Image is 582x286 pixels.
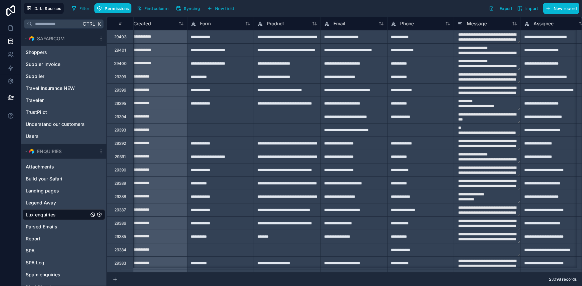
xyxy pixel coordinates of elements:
[23,131,105,142] div: Users
[26,163,54,170] span: Attachments
[82,20,96,28] span: Ctrl
[115,154,126,159] div: 29391
[114,74,126,80] div: 29399
[487,3,515,14] button: Export
[114,261,126,266] div: 29383
[549,277,577,282] span: 23098 records
[114,48,126,53] div: 29401
[23,119,105,130] div: Understand our customers
[114,88,126,93] div: 29396
[541,3,579,14] a: New record
[23,209,105,220] div: Lux enquiries
[334,20,345,27] span: Email
[29,36,34,41] img: Airtable Logo
[26,49,47,56] span: Shoppers
[114,167,126,173] div: 29390
[525,6,538,11] span: Import
[23,269,105,280] div: Spam enquiries
[114,247,126,253] div: 29384
[69,3,92,13] button: Filter
[23,83,105,94] div: Travel Insurance NEW
[205,3,236,13] button: New field
[23,221,105,232] div: Parsed Emails
[26,247,35,254] span: SPA
[534,20,554,27] span: Assignee
[23,47,105,58] div: Shoppers
[173,3,202,13] button: Syncing
[94,3,131,13] button: Permissions
[23,107,105,118] div: TrustPilot
[144,6,168,11] span: Find column
[184,6,200,11] span: Syncing
[26,199,56,206] span: Legend Away
[114,207,126,213] div: 29387
[114,234,126,239] div: 29385
[105,6,129,11] span: Permissions
[79,6,90,11] span: Filter
[114,61,127,66] div: 29400
[114,114,126,120] div: 29394
[37,35,65,42] span: SAFARICOM
[26,73,44,80] span: Supplier
[114,221,126,226] div: 29386
[500,6,513,11] span: Export
[114,128,126,133] div: 29393
[23,257,105,268] div: SPA Log
[26,121,85,128] span: Understand our customers
[23,173,105,184] div: Build your Safari
[173,3,205,13] a: Syncing
[114,194,126,199] div: 29388
[114,34,126,40] div: 29403
[112,21,128,26] div: #
[23,34,96,43] button: Airtable LogoSAFARICOM
[24,3,64,14] button: Data Sources
[37,148,62,155] span: ENQUIRIES
[23,185,105,196] div: Landing pages
[400,20,414,27] span: Phone
[133,20,151,27] span: Created
[26,109,47,116] span: TrustPilot
[114,101,126,106] div: 29395
[23,161,105,172] div: Attachments
[26,235,40,242] span: Report
[26,259,44,266] span: SPA Log
[23,71,105,82] div: Supplier
[114,181,126,186] div: 29389
[26,61,60,68] span: Suppler Invoice
[26,97,44,104] span: Traveler
[267,20,284,27] span: Product
[97,22,101,26] span: K
[26,211,56,218] span: Lux enquiries
[29,149,34,154] img: Airtable Logo
[515,3,541,14] button: Import
[26,133,39,140] span: Users
[467,20,487,27] span: Message
[23,245,105,256] div: SPA
[23,197,105,208] div: Legend Away
[94,3,134,13] a: Permissions
[23,95,105,106] div: Traveler
[23,59,105,70] div: Suppler Invoice
[26,271,60,278] span: Spam enquiries
[26,223,57,230] span: Parsed Emails
[200,20,211,27] span: Form
[23,233,105,244] div: Report
[134,3,171,13] button: Find column
[554,6,577,11] span: New record
[34,6,61,11] span: Data Sources
[23,147,96,156] button: Airtable LogoENQUIRIES
[21,31,106,286] div: scrollable content
[215,6,234,11] span: New field
[543,3,579,14] button: New record
[114,141,126,146] div: 29392
[26,85,75,92] span: Travel Insurance NEW
[26,175,62,182] span: Build your Safari
[26,187,59,194] span: Landing pages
